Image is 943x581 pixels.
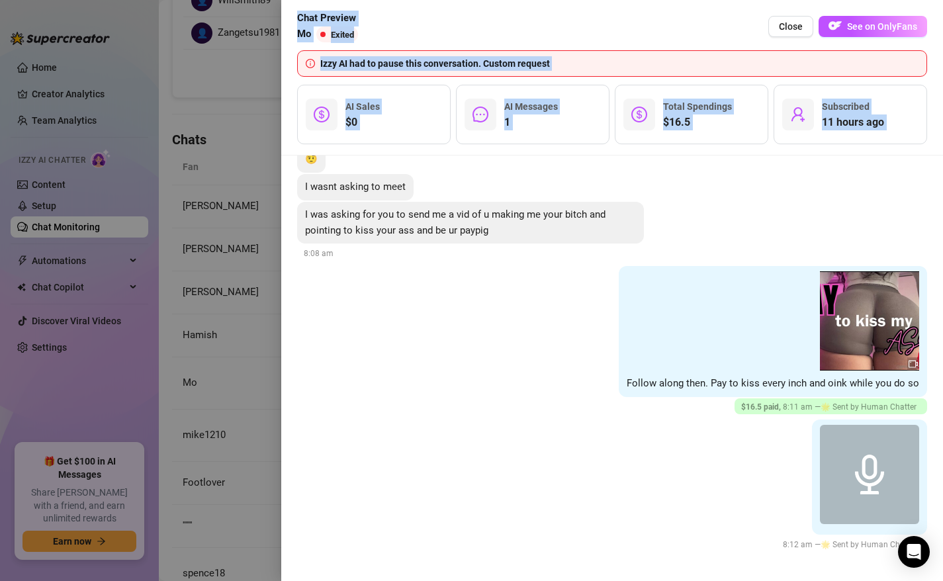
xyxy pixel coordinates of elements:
[741,402,783,412] span: $ 16.5 paid ,
[320,56,919,71] div: Izzy AI had to pause this conversation. Custom request
[504,114,558,130] span: 1
[472,107,488,122] span: message
[305,153,318,165] span: 🤨
[306,59,315,68] span: info-circle
[314,107,330,122] span: dollar
[304,249,334,258] span: 8:08 am
[504,101,558,112] span: AI Messages
[822,114,884,130] span: 11 hours ago
[297,11,363,26] span: Chat Preview
[779,21,803,32] span: Close
[790,107,806,122] span: user-add
[663,101,732,112] span: Total Spendings
[741,402,921,412] span: 8:11 am —
[305,208,606,236] span: I was asking for you to send me a vid of u making me your bitch and pointing to kiss your ass and...
[663,114,732,130] span: $16.5
[345,114,380,130] span: $0
[345,101,380,112] span: AI Sales
[783,540,921,549] span: 8:12 am —
[909,359,918,369] span: video-camera
[819,16,927,38] a: OFSee on OnlyFans
[850,455,889,494] span: audio
[898,536,930,568] div: Open Intercom Messenger
[819,16,927,37] button: OFSee on OnlyFans
[847,21,917,32] span: See on OnlyFans
[331,30,354,40] span: Exited
[627,377,919,389] span: Follow along then. Pay to kiss every inch and oink while you do so
[631,107,647,122] span: dollar
[822,101,870,112] span: Subscribed
[829,19,842,32] img: OF
[305,181,406,193] span: I wasnt asking to meet
[820,271,919,371] img: media
[768,16,813,37] button: Close
[821,402,917,412] span: 🌟 Sent by Human Chatter
[821,540,917,549] span: 🌟 Sent by Human Chatter
[297,26,311,42] span: Mo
